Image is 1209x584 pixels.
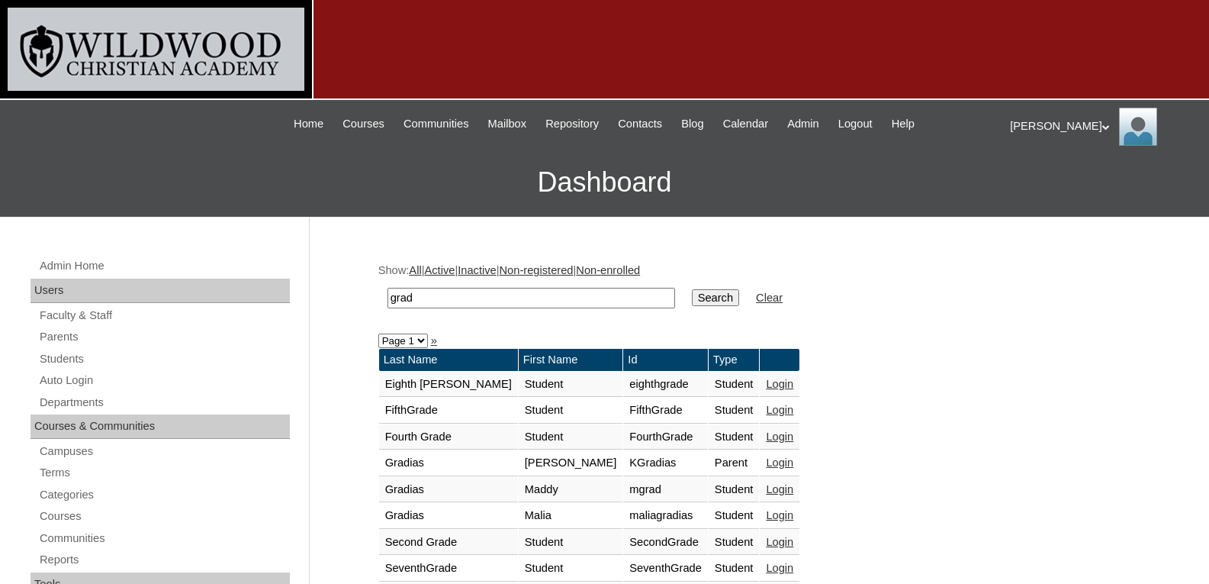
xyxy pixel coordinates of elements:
[766,404,793,416] a: Login
[38,550,290,569] a: Reports
[623,424,708,450] td: FourthGrade
[766,378,793,390] a: Login
[766,509,793,521] a: Login
[38,371,290,390] a: Auto Login
[379,398,518,424] td: FifthGrade
[538,115,606,133] a: Repository
[831,115,880,133] a: Logout
[424,264,455,276] a: Active
[488,115,527,133] span: Mailbox
[519,424,623,450] td: Student
[780,115,827,133] a: Admin
[38,393,290,412] a: Departments
[38,529,290,548] a: Communities
[766,483,793,495] a: Login
[519,349,623,371] td: First Name
[519,503,623,529] td: Malia
[1010,108,1194,146] div: [PERSON_NAME]
[787,115,819,133] span: Admin
[709,424,760,450] td: Student
[379,372,518,398] td: Eighth [PERSON_NAME]
[379,349,518,371] td: Last Name
[715,115,776,133] a: Calendar
[709,530,760,556] td: Student
[38,507,290,526] a: Courses
[623,530,708,556] td: SecondGrade
[519,556,623,582] td: Student
[519,477,623,503] td: Maddy
[709,372,760,398] td: Student
[623,477,708,503] td: mgrad
[519,398,623,424] td: Student
[681,115,703,133] span: Blog
[709,503,760,529] td: Student
[519,530,623,556] td: Student
[379,424,518,450] td: Fourth Grade
[709,398,760,424] td: Student
[618,115,662,133] span: Contacts
[623,372,708,398] td: eighthgrade
[709,556,760,582] td: Student
[623,503,708,529] td: maliagradias
[342,115,384,133] span: Courses
[519,450,623,476] td: [PERSON_NAME]
[709,450,760,476] td: Parent
[409,264,421,276] a: All
[766,536,793,548] a: Login
[294,115,323,133] span: Home
[31,279,290,303] div: Users
[610,115,670,133] a: Contacts
[38,327,290,347] a: Parents
[458,264,497,276] a: Inactive
[623,349,708,371] td: Id
[38,442,290,461] a: Campuses
[8,8,304,91] img: logo-white.png
[481,115,535,133] a: Mailbox
[500,264,574,276] a: Non-registered
[387,288,675,308] input: Search
[379,503,518,529] td: Gradias
[576,264,640,276] a: Non-enrolled
[31,415,290,439] div: Courses & Communities
[519,372,623,398] td: Student
[379,450,518,476] td: Gradias
[38,463,290,482] a: Terms
[286,115,331,133] a: Home
[623,398,708,424] td: FifthGrade
[623,556,708,582] td: SeventhGrade
[335,115,392,133] a: Courses
[766,431,793,443] a: Login
[38,306,290,325] a: Faculty & Staff
[838,115,873,133] span: Logout
[892,115,915,133] span: Help
[379,556,518,582] td: SeventhGrade
[396,115,477,133] a: Communities
[766,562,793,574] a: Login
[38,486,290,505] a: Categories
[623,450,708,476] td: KGradias
[692,289,739,306] input: Search
[8,148,1201,217] h3: Dashboard
[756,292,783,304] a: Clear
[723,115,768,133] span: Calendar
[378,263,1133,317] div: Show: | | | |
[431,334,437,347] a: »
[709,477,760,503] td: Student
[1119,108,1157,146] img: Jill Isaac
[379,477,518,503] td: Gradias
[38,350,290,369] a: Students
[545,115,599,133] span: Repository
[379,530,518,556] td: Second Grade
[884,115,922,133] a: Help
[674,115,711,133] a: Blog
[709,349,760,371] td: Type
[38,257,290,276] a: Admin Home
[766,457,793,469] a: Login
[404,115,469,133] span: Communities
